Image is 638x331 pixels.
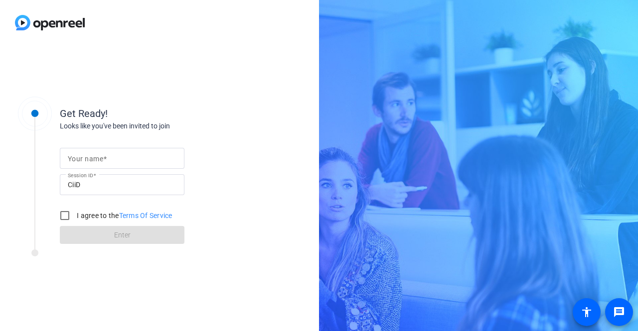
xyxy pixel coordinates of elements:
a: Terms Of Service [119,212,172,220]
mat-label: Session ID [68,172,93,178]
mat-icon: accessibility [581,306,593,318]
mat-icon: message [613,306,625,318]
div: Looks like you've been invited to join [60,121,259,131]
div: Get Ready! [60,106,259,121]
mat-label: Your name [68,155,103,163]
label: I agree to the [75,211,172,221]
